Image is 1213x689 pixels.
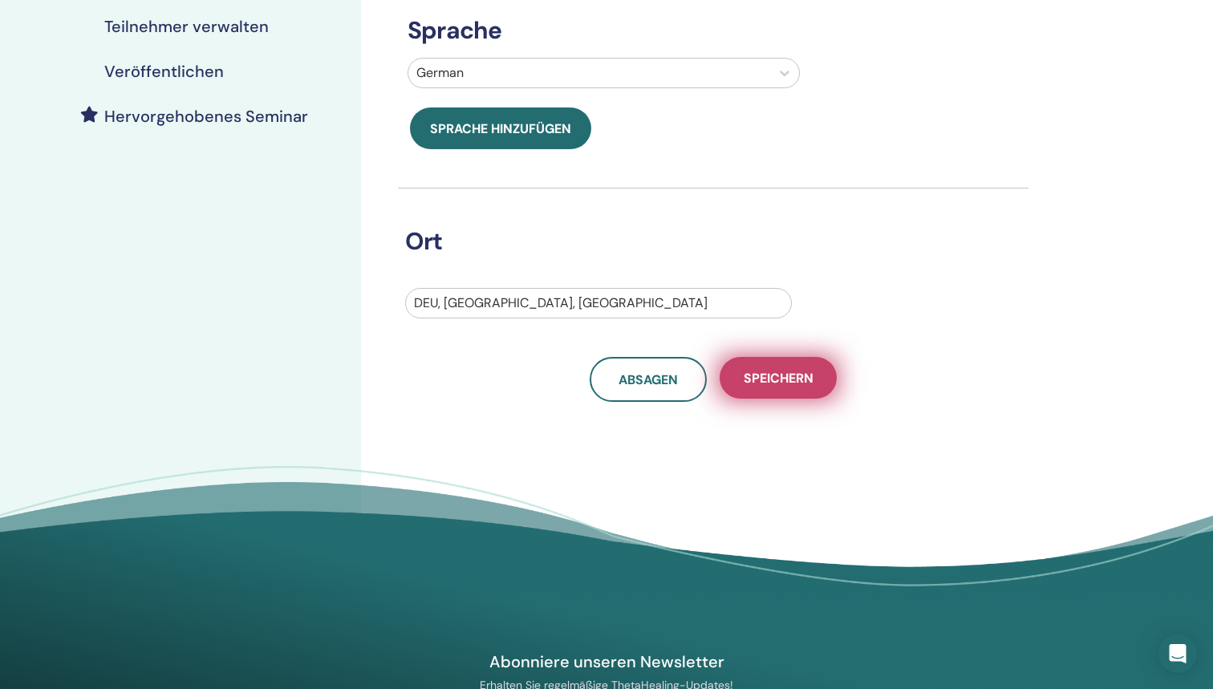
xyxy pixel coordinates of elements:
[396,227,1007,256] h3: Ort
[619,371,678,388] span: Absagen
[430,120,571,137] span: Sprache hinzufügen
[104,17,269,36] h4: Teilnehmer verwalten
[744,370,813,387] span: Speichern
[590,357,707,402] a: Absagen
[720,357,837,399] button: Speichern
[1158,634,1197,673] div: Open Intercom Messenger
[104,107,308,126] h4: Hervorgehobenes Seminar
[421,651,792,672] h4: Abonniere unseren Newsletter
[398,16,1028,45] h3: Sprache
[410,107,591,149] button: Sprache hinzufügen
[104,62,224,81] h4: Veröffentlichen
